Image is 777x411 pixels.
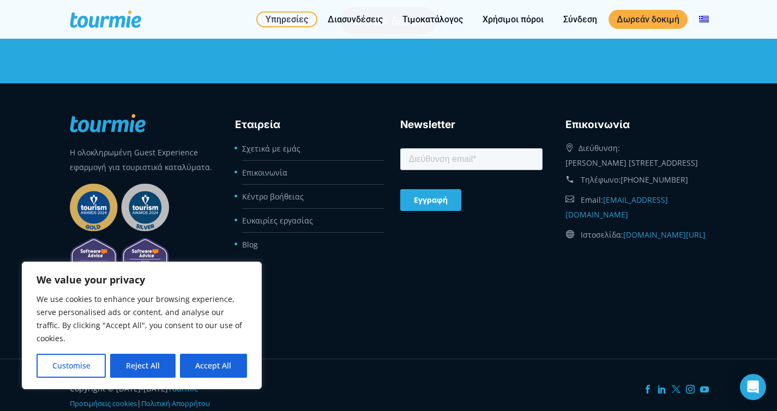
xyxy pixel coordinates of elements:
[672,385,680,394] a: Twitter
[565,117,708,133] h3: Eπικοινωνία
[37,354,106,378] button: Customise
[400,146,543,218] iframe: Form 0
[623,229,706,240] a: [DOMAIN_NAME][URL]
[37,293,247,345] p: We use cookies to enhance your browsing experience, serve personalised ads or content, and analys...
[609,10,688,29] a: Δωρεάν δοκιμή
[394,13,471,26] a: Τιμοκατάλογος
[400,117,543,133] h3: Newsletter
[565,190,708,225] div: Email:
[242,143,300,154] a: Σχετικά με εμάς
[686,385,695,394] a: Instagram
[242,239,258,250] a: Blog
[110,354,175,378] button: Reject All
[565,225,708,245] div: Ιστοσελίδα:
[242,215,313,226] a: Ευκαιρίες εργασίας
[565,170,708,190] div: Τηλέφωνο:
[242,191,304,202] a: Κέντρο βοήθειας
[691,13,717,26] a: Αλλαγή σε
[256,11,317,27] a: Υπηρεσίες
[70,145,212,174] p: Η ολοκληρωμένη Guest Experience εφαρμογή για τουριστικά καταλύματα.
[70,398,137,408] a: Προτιμήσεις cookies
[565,138,708,170] div: Διεύθυνση: [PERSON_NAME] [STREET_ADDRESS]
[700,385,709,394] a: YouTube
[740,374,766,400] div: Open Intercom Messenger
[180,354,247,378] button: Accept All
[474,13,552,26] a: Χρήσιμοι πόροι
[70,381,212,411] div: Copyright © [DATE]-[DATE] |
[141,398,210,408] a: Πολιτική Απορρήτου
[621,174,688,185] a: [PHONE_NUMBER]
[37,273,247,286] p: We value your privacy
[320,13,391,26] a: Διασυνδέσεις
[658,385,666,394] a: LinkedIn
[555,13,605,26] a: Σύνδεση
[235,117,377,133] h3: Εταιρεία
[242,167,287,178] a: Επικοινωνία
[565,195,668,220] a: [EMAIL_ADDRESS][DOMAIN_NAME]
[643,385,652,394] a: Facebook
